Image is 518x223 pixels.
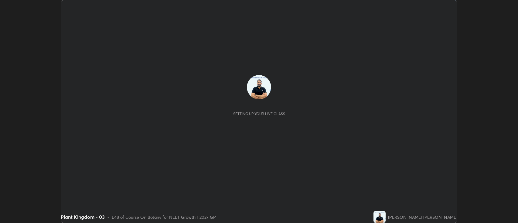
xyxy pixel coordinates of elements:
[61,213,105,221] div: Plant Kingdom - 03
[373,211,386,223] img: 11c413ee5bf54932a542f26ff398001b.jpg
[233,111,285,116] div: Setting up your live class
[112,214,216,220] div: L48 of Course On Botany for NEET Growth 1 2027 GP
[107,214,109,220] div: •
[388,214,457,220] div: [PERSON_NAME] [PERSON_NAME]
[247,75,271,99] img: 11c413ee5bf54932a542f26ff398001b.jpg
